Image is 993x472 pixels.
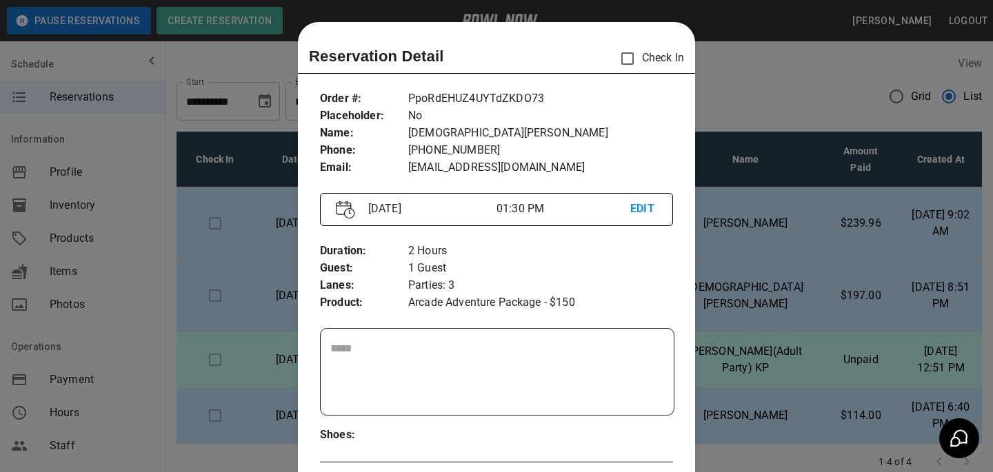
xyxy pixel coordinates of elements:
[496,201,630,217] p: 01:30 PM
[320,107,408,125] p: Placeholder :
[320,142,408,159] p: Phone :
[613,44,684,73] p: Check In
[408,260,673,277] p: 1 Guest
[408,107,673,125] p: No
[320,427,408,444] p: Shoes :
[408,294,673,311] p: Arcade Adventure Package - $150
[320,125,408,142] p: Name :
[630,201,657,218] p: EDIT
[309,45,444,68] p: Reservation Detail
[320,294,408,311] p: Product :
[408,125,673,142] p: [DEMOGRAPHIC_DATA][PERSON_NAME]
[408,277,673,294] p: Parties: 3
[320,159,408,176] p: Email :
[320,277,408,294] p: Lanes :
[320,260,408,277] p: Guest :
[363,201,496,217] p: [DATE]
[336,201,355,219] img: Vector
[408,142,673,159] p: [PHONE_NUMBER]
[408,243,673,260] p: 2 Hours
[320,243,408,260] p: Duration :
[408,159,673,176] p: [EMAIL_ADDRESS][DOMAIN_NAME]
[320,90,408,107] p: Order # :
[408,90,673,107] p: PpoRdEHUZ4UYTdZKDO73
